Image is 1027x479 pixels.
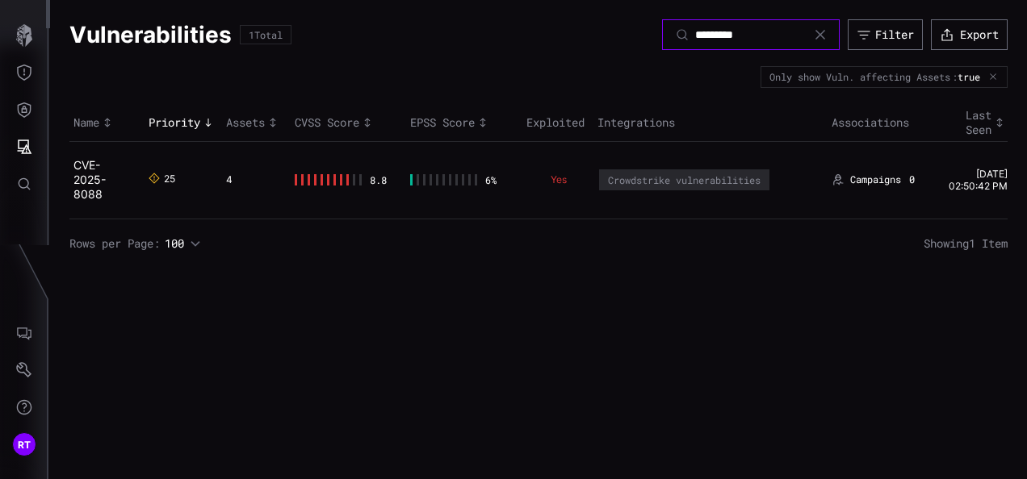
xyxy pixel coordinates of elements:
div: Only show Vuln. affecting Assets [769,72,950,81]
div: Crowdstrike vulnerabilities [608,174,761,185]
div: Toggle sort direction [410,115,518,130]
div: Toggle sort direction [295,115,402,130]
div: Filter [875,27,914,42]
p: Yes [551,173,577,186]
span: Showing 1 [924,236,1008,251]
div: : [952,71,986,82]
span: RT [18,436,31,453]
div: 1 Total [249,30,283,40]
a: CVE-2025-8088 [73,158,106,201]
span: 0 [909,173,915,186]
th: Integrations [593,104,828,142]
div: 4 [226,173,275,186]
div: Toggle sort direction [73,115,140,130]
span: Campaigns [850,173,901,186]
div: 6 % [485,174,503,185]
span: Rows per Page: [69,236,160,251]
div: 8.8 [370,174,388,185]
button: RT [1,426,48,463]
div: Toggle sort direction [226,115,287,130]
div: Toggle sort direction [941,108,1008,137]
div: 25 [164,173,177,187]
time: [DATE] 02:50:42 PM [949,168,1008,193]
h1: Vulnerabilities [69,20,232,49]
button: Filter [848,19,923,50]
th: Associations [828,104,937,142]
span: Item [982,235,1008,251]
button: Export [931,19,1008,50]
div: Toggle sort direction [149,115,218,130]
button: 100 [164,235,202,252]
th: Exploited [522,104,593,142]
span: true [958,71,980,82]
